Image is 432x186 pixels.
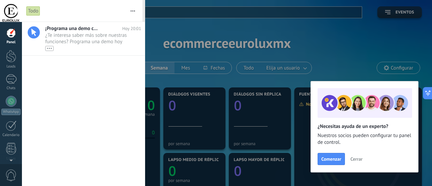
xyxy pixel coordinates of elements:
[45,25,99,32] span: ¡Programa una demo con un experto!
[318,123,411,130] h2: ¿Necesitas ayuda de un experto?
[350,157,362,161] span: Cerrar
[1,133,21,137] div: Calendario
[122,25,141,32] span: Hoy 20:01
[1,64,21,69] div: Leads
[22,22,145,55] a: ¡Programa una demo con un experto! Hoy 20:01 ¿Te interesa saber más sobre nuestras funciones? Pro...
[26,6,40,16] div: Todo
[1,40,21,45] div: Panel
[321,157,341,161] span: Comenzar
[347,154,366,164] button: Cerrar
[318,132,411,146] span: Nuestros socios pueden configurar tu panel de control.
[45,32,128,51] span: ¿Te interesa saber más sobre nuestras funciones? Programa una demo hoy mismo!
[1,86,21,90] div: Chats
[1,109,21,115] div: WhatsApp
[318,153,345,165] button: Comenzar
[45,46,54,51] div: •••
